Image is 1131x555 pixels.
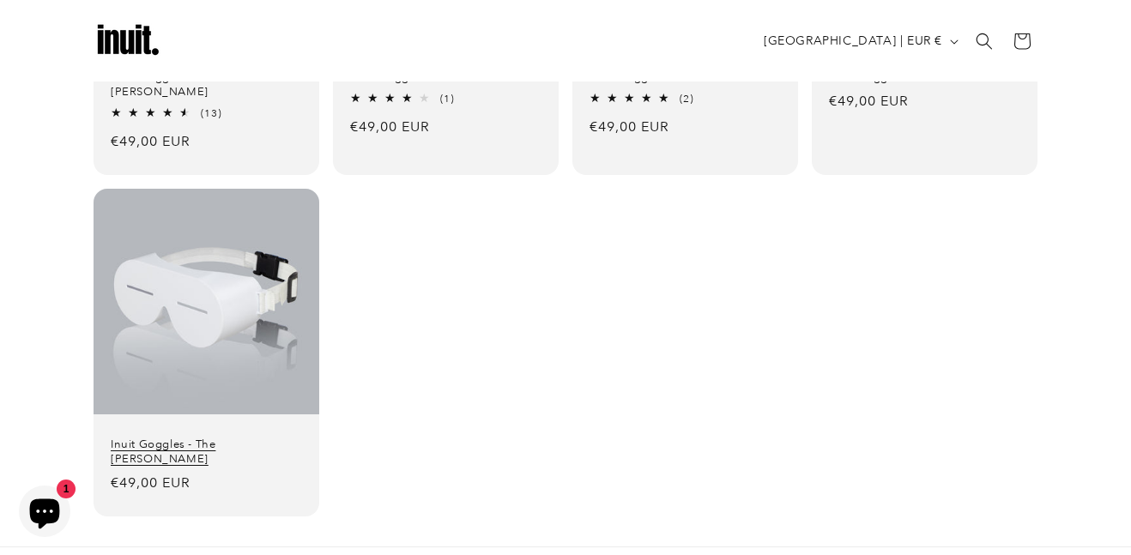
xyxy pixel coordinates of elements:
a: Inuit Goggles - The Wonka [829,70,1020,85]
span: [GEOGRAPHIC_DATA] | EUR € [764,32,942,50]
inbox-online-store-chat: Shopify online store chat [14,486,76,541]
button: [GEOGRAPHIC_DATA] | EUR € [753,25,965,57]
a: Inuit Goggles - The [PERSON_NAME] [111,70,302,100]
a: Inuit Goggles - The [PERSON_NAME] [111,437,302,467]
summary: Search [965,22,1003,60]
a: Inuit Goggles - The Future [590,70,781,85]
a: Inuit Goggles - The Sled [350,70,541,85]
img: Inuit Logo [94,7,162,75]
